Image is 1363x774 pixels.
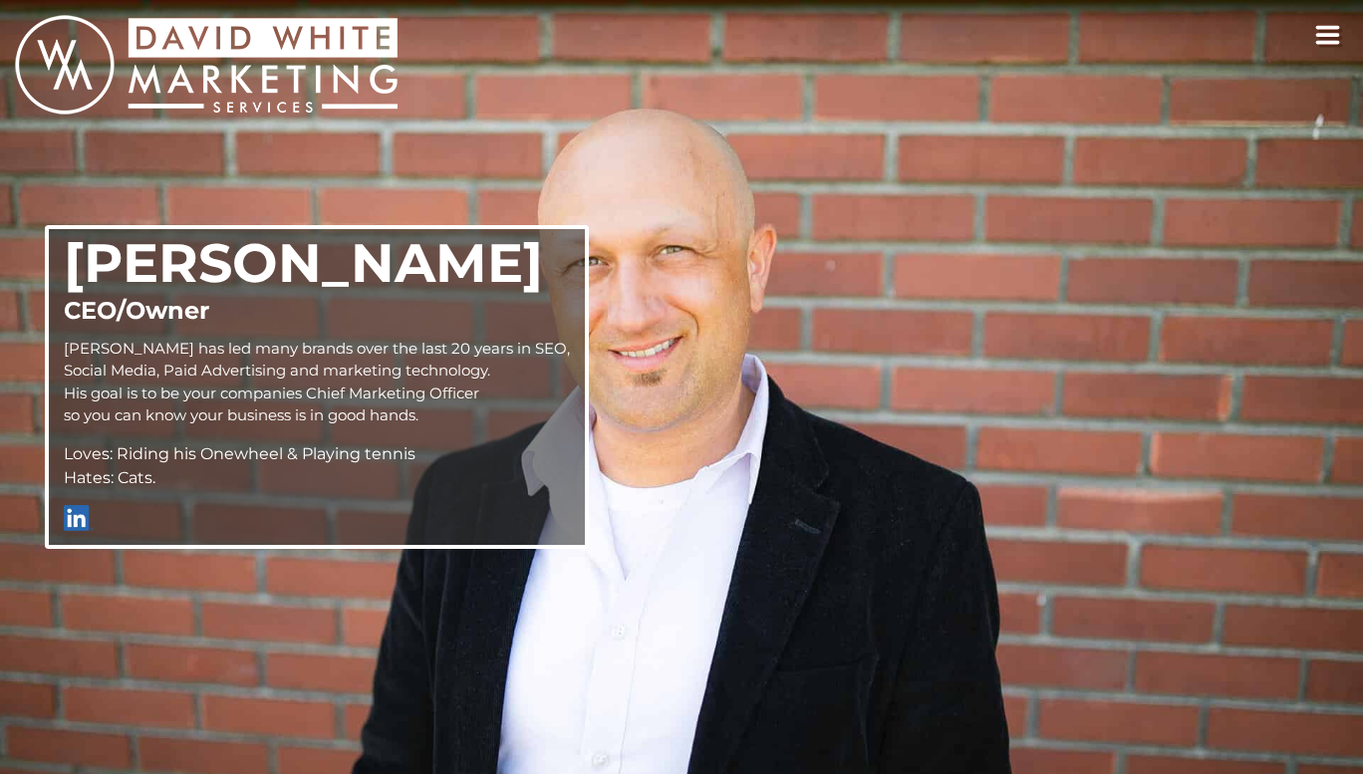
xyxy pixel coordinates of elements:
[15,15,398,115] img: White Marketing - get found, lead digital
[64,299,570,323] h3: CEO/Owner
[64,338,570,427] p: [PERSON_NAME] has led many brands over the last 20 years in SEO, Social Media, Paid Advertising a...
[64,444,415,463] span: Loves: Riding his Onewheel & Playing tennis
[64,468,155,487] span: Hates: Cats.
[64,237,570,289] h2: [PERSON_NAME]
[1308,15,1349,56] button: toggle navigation
[64,505,94,531] img: linkedin.png
[15,15,398,122] a: White Marketing home link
